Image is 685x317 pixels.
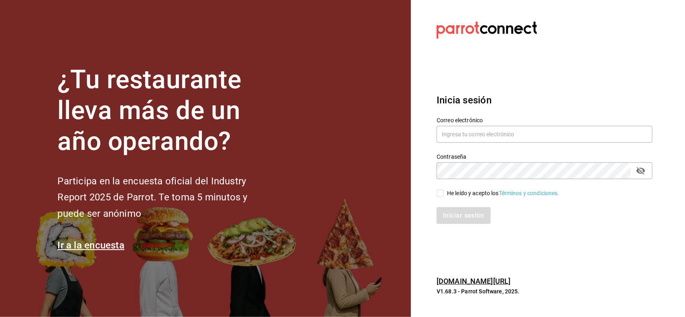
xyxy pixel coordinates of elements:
[57,65,274,157] h1: ¿Tu restaurante lleva más de un año operando?
[437,118,652,123] label: Correo electrónico
[57,173,274,222] h2: Participa en la encuesta oficial del Industry Report 2025 de Parrot. Te toma 5 minutos y puede se...
[499,190,559,196] a: Términos y condiciones.
[437,93,652,107] h3: Inicia sesión
[634,164,648,178] button: passwordField
[437,277,510,285] a: [DOMAIN_NAME][URL]
[57,240,124,251] a: Ir a la encuesta
[437,126,652,143] input: Ingresa tu correo electrónico
[437,154,652,160] label: Contraseña
[437,287,652,295] p: V1.68.3 - Parrot Software, 2025.
[447,189,559,198] div: He leído y acepto los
